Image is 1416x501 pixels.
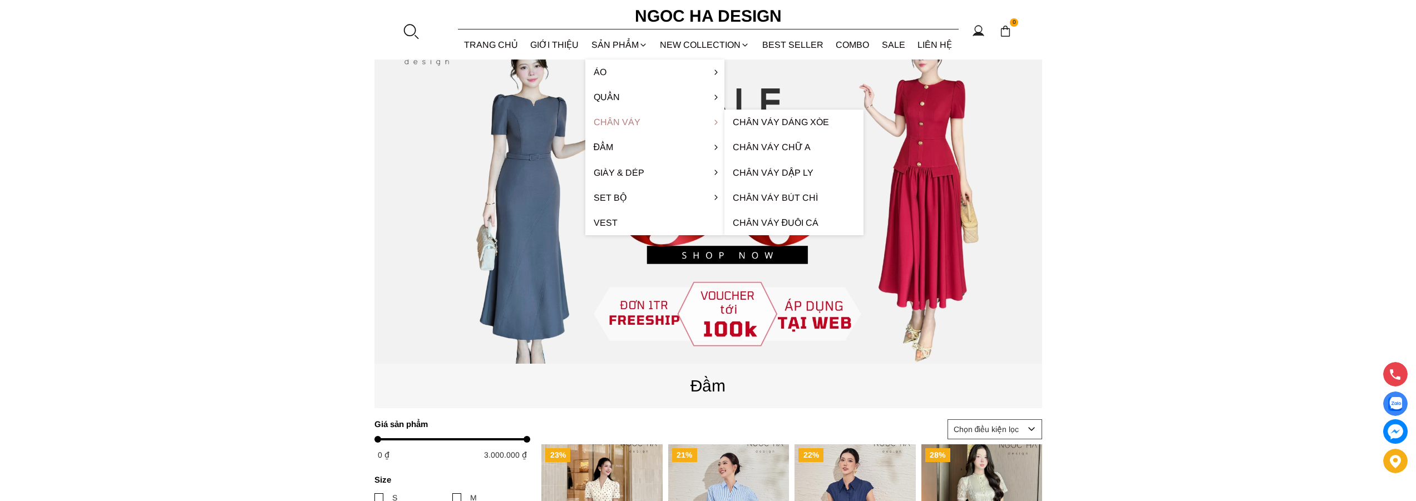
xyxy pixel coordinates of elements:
[724,210,864,235] a: Chân váy đuôi cá
[585,59,724,85] a: Áo
[756,30,830,59] a: BEST SELLER
[378,450,389,459] span: 0 ₫
[585,30,654,59] div: SẢN PHẨM
[830,30,876,59] a: Combo
[585,85,724,110] a: Quần
[484,450,527,459] span: 3.000.000 ₫
[374,373,1042,399] p: Đầm
[1010,18,1019,27] span: 0
[654,30,756,59] a: NEW COLLECTION
[724,135,864,160] a: Chân váy chữ A
[585,160,724,185] a: Giày & Dép
[524,30,585,59] a: GIỚI THIỆU
[374,419,523,429] h4: Giá sản phẩm
[585,135,724,160] a: Đầm
[585,210,724,235] a: Vest
[999,25,1012,37] img: img-CART-ICON-ksit0nf1
[876,30,912,59] a: SALE
[724,185,864,210] a: Chân váy bút chì
[458,30,525,59] a: TRANG CHỦ
[585,185,724,210] a: Set Bộ
[724,160,864,185] a: Chân váy dập ly
[625,3,792,29] a: Ngoc Ha Design
[585,110,724,135] a: Chân váy
[1388,397,1402,411] img: Display image
[374,475,523,484] h4: Size
[1383,419,1408,444] a: messenger
[911,30,959,59] a: LIÊN HỆ
[724,110,864,135] a: Chân váy dáng xòe
[1383,391,1408,416] a: Display image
